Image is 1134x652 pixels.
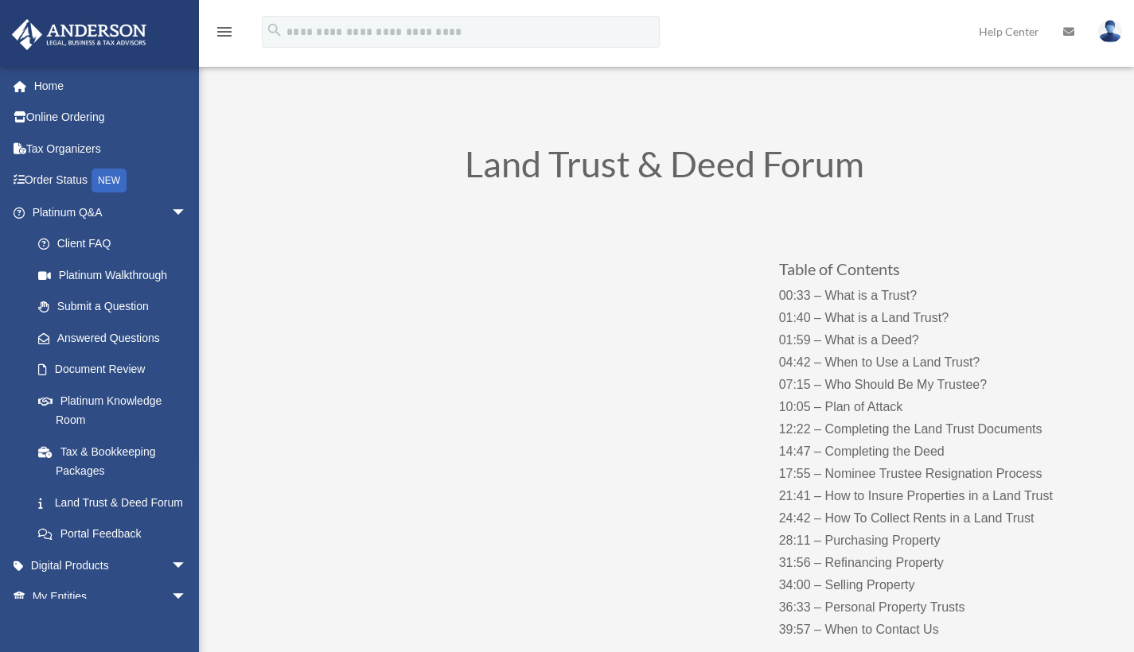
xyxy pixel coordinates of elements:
img: User Pic [1098,20,1122,43]
a: Portal Feedback [22,518,211,550]
a: Answered Questions [22,322,211,354]
a: Platinum Knowledge Room [22,385,211,436]
span: arrow_drop_down [171,549,203,582]
a: Platinum Walkthrough [22,259,211,291]
a: Order StatusNEW [11,165,211,197]
a: Client FAQ [22,228,211,260]
a: Tax Organizers [11,133,211,165]
i: menu [215,22,234,41]
a: Document Review [22,354,211,386]
span: arrow_drop_down [171,196,203,229]
a: Tax & Bookkeeping Packages [22,436,211,487]
a: My Entitiesarrow_drop_down [11,581,211,613]
a: Platinum Q&Aarrow_drop_down [11,196,211,228]
h3: Table of Contents [779,261,1093,285]
a: Land Trust & Deed Forum [22,487,203,518]
a: Submit a Question [22,291,211,323]
h1: Land Trust & Deed Forum [235,146,1094,190]
a: Online Ordering [11,102,211,134]
span: arrow_drop_down [171,581,203,614]
img: Anderson Advisors Platinum Portal [7,19,151,50]
a: Home [11,70,211,102]
div: NEW [92,169,127,192]
a: Digital Productsarrow_drop_down [11,549,211,581]
a: menu [215,28,234,41]
i: search [266,21,283,39]
p: 00:33 – What is a Trust? 01:40 – What is a Land Trust? 01:59 – What is a Deed? 04:42 – When to Us... [779,285,1093,641]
